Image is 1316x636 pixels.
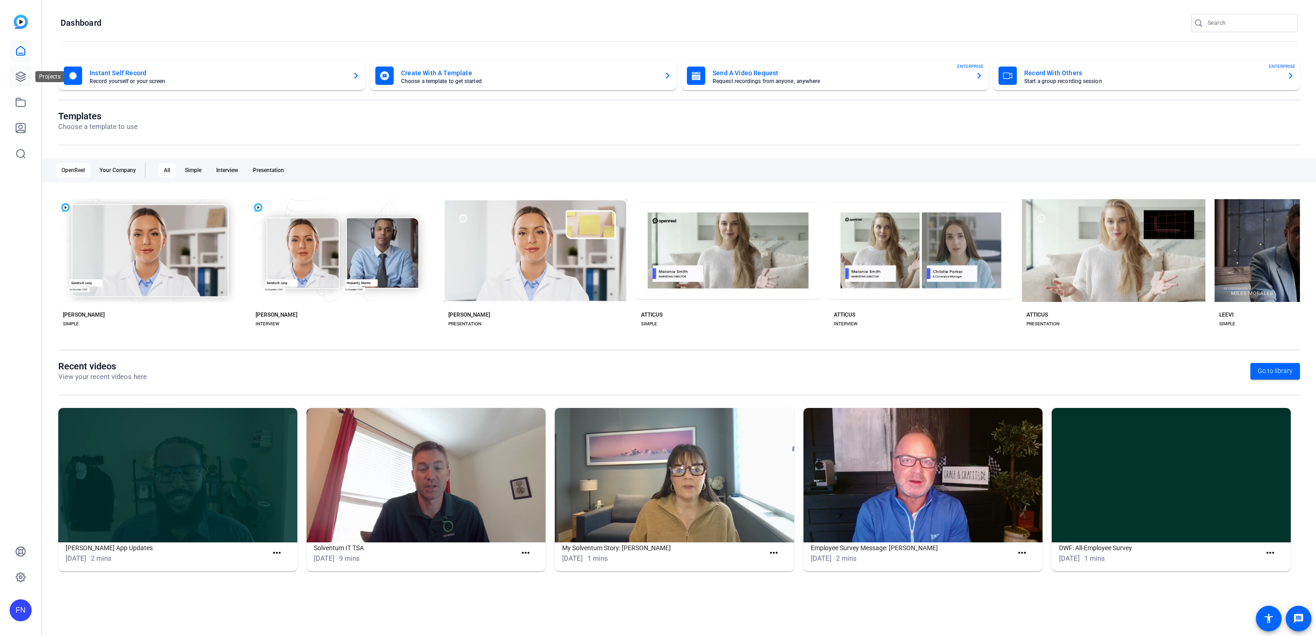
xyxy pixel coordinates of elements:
[1219,311,1233,318] div: LEEVI
[256,320,279,328] div: INTERVIEW
[14,15,28,29] img: blue-gradient.svg
[401,78,657,84] mat-card-subtitle: Choose a template to get started
[66,542,268,553] h1: [PERSON_NAME] App Updates
[1263,613,1274,624] mat-icon: accessibility
[89,78,345,84] mat-card-subtitle: Record yourself or your screen
[811,542,1013,553] h1: Employee Survey Message: [PERSON_NAME]
[1024,67,1280,78] mat-card-title: Record With Others
[1258,366,1293,376] span: Go to library
[555,408,794,542] img: My Solventum Story: Erin Hirtle
[271,547,283,559] mat-icon: more_horiz
[834,320,858,328] div: INTERVIEW
[314,554,335,563] span: [DATE]
[1026,311,1048,318] div: ATTICUS
[811,554,831,563] span: [DATE]
[681,61,988,90] button: Send A Video RequestRequest recordings from anyone, anywhereENTERPRISE
[1052,408,1291,542] img: DWF: All-Employee Survey
[1269,63,1295,70] span: ENTERPRISE
[713,67,968,78] mat-card-title: Send A Video Request
[58,122,138,132] p: Choose a template to use
[401,67,657,78] mat-card-title: Create With A Template
[448,320,481,328] div: PRESENTATION
[1219,320,1235,328] div: SIMPLE
[58,61,365,90] button: Instant Self RecordRecord yourself or your screen
[520,547,531,559] mat-icon: more_horiz
[641,320,657,328] div: SIMPLE
[993,61,1300,90] button: Record With OthersStart a group recording sessionENTERPRISE
[834,311,855,318] div: ATTICUS
[370,61,677,90] button: Create With A TemplateChoose a template to get started
[1059,554,1080,563] span: [DATE]
[58,111,138,122] h1: Templates
[58,372,147,382] p: View your recent videos here
[179,163,207,178] div: Simple
[256,311,297,318] div: [PERSON_NAME]
[1265,547,1276,559] mat-icon: more_horiz
[562,542,764,553] h1: My Solventum Story: [PERSON_NAME]
[641,311,663,318] div: ATTICUS
[56,163,90,178] div: OpenReel
[957,63,984,70] span: ENTERPRISE
[562,554,583,563] span: [DATE]
[836,554,857,563] span: 2 mins
[803,408,1043,542] img: Employee Survey Message: Brent Boucher
[1024,78,1280,84] mat-card-subtitle: Start a group recording session
[247,163,290,178] div: Presentation
[1250,363,1300,379] a: Go to library
[91,554,112,563] span: 2 mins
[35,71,64,82] div: Projects
[58,408,297,542] img: Adrian_WeSolve App Updates
[587,554,608,563] span: 1 mins
[1026,320,1059,328] div: PRESENTATION
[713,78,968,84] mat-card-subtitle: Request recordings from anyone, anywhere
[1016,547,1028,559] mat-icon: more_horiz
[61,17,101,28] h1: Dashboard
[66,554,86,563] span: [DATE]
[10,599,32,621] div: FN
[1208,17,1290,28] input: Search
[63,320,79,328] div: SIMPLE
[1293,613,1304,624] mat-icon: message
[307,408,546,542] img: Solventum IT TSA
[448,311,490,318] div: [PERSON_NAME]
[89,67,345,78] mat-card-title: Instant Self Record
[63,311,105,318] div: [PERSON_NAME]
[314,542,516,553] h1: Solventum IT TSA
[1084,554,1105,563] span: 1 mins
[94,163,141,178] div: Your Company
[158,163,176,178] div: All
[1059,542,1261,553] h1: DWF: All-Employee Survey
[339,554,360,563] span: 9 mins
[58,361,147,372] h1: Recent videos
[768,547,780,559] mat-icon: more_horiz
[211,163,244,178] div: Interview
